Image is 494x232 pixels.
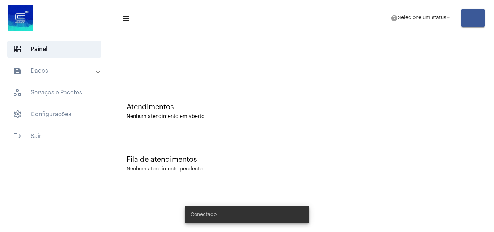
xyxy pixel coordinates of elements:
div: Nenhum atendimento em aberto. [127,114,476,119]
span: Conectado [191,211,217,218]
mat-icon: add [469,14,477,22]
span: Serviços e Pacotes [7,84,101,101]
mat-icon: sidenav icon [122,14,129,23]
span: sidenav icon [13,45,22,54]
mat-icon: sidenav icon [13,132,22,140]
span: sidenav icon [13,110,22,119]
mat-icon: arrow_drop_down [445,15,451,21]
div: Fila de atendimentos [127,156,476,164]
span: sidenav icon [13,88,22,97]
mat-icon: help [391,14,398,22]
button: Selecione um status [386,11,456,25]
span: Sair [7,127,101,145]
img: d4669ae0-8c07-2337-4f67-34b0df7f5ae4.jpeg [6,4,35,33]
div: Nenhum atendimento pendente. [127,166,204,172]
mat-icon: sidenav icon [13,67,22,75]
div: Atendimentos [127,103,476,111]
mat-expansion-panel-header: sidenav iconDados [4,62,108,80]
span: Painel [7,41,101,58]
span: Selecione um status [398,16,446,21]
span: Configurações [7,106,101,123]
mat-panel-title: Dados [13,67,97,75]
